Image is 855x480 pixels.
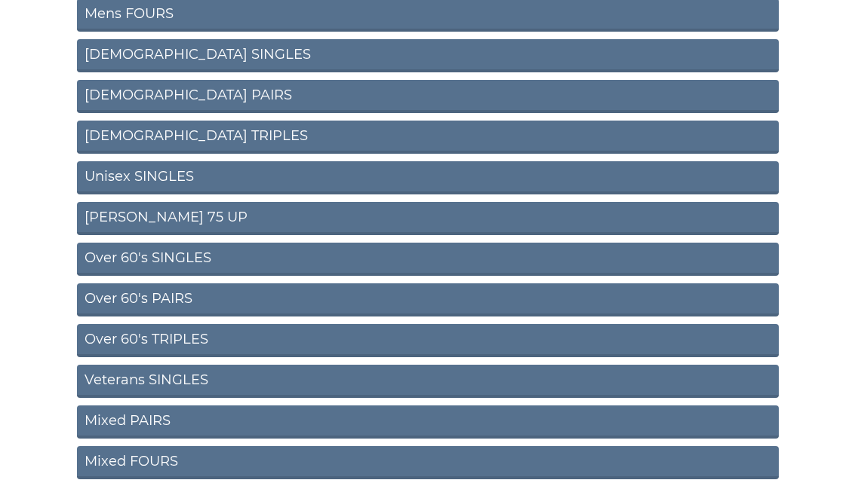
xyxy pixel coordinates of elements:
[77,365,779,399] a: Veterans SINGLES
[77,40,779,73] a: [DEMOGRAPHIC_DATA] SINGLES
[77,162,779,195] a: Unisex SINGLES
[77,243,779,277] a: Over 60's SINGLES
[77,325,779,358] a: Over 60's TRIPLES
[77,406,779,439] a: Mixed PAIRS
[77,203,779,236] a: [PERSON_NAME] 75 UP
[77,447,779,480] a: Mixed FOURS
[77,121,779,154] a: [DEMOGRAPHIC_DATA] TRIPLES
[77,81,779,114] a: [DEMOGRAPHIC_DATA] PAIRS
[77,284,779,317] a: Over 60's PAIRS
